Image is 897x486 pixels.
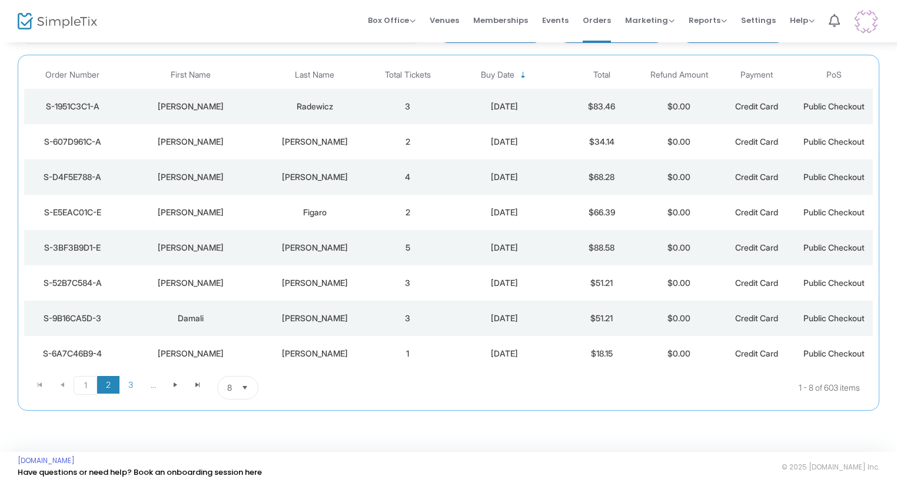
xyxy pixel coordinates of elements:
[803,242,865,252] span: Public Checkout
[735,137,778,147] span: Credit Card
[563,89,640,124] td: $83.46
[563,230,640,265] td: $88.58
[171,70,211,80] span: First Name
[264,136,366,148] div: Landis
[27,312,118,324] div: S-9B16CA5D-3
[27,171,118,183] div: S-D4F5E788-A
[640,301,718,336] td: $0.00
[735,278,778,288] span: Credit Card
[264,348,366,359] div: Hayes
[264,171,366,183] div: Weiss
[803,137,865,147] span: Public Checkout
[27,348,118,359] div: S-6A7C46B9-4
[264,207,366,218] div: Figaro
[640,61,718,89] th: Refund Amount
[369,336,447,371] td: 1
[741,5,776,35] span: Settings
[640,89,718,124] td: $0.00
[264,277,366,289] div: Coviello
[450,101,560,112] div: 8/23/2025
[640,124,718,159] td: $0.00
[803,313,865,323] span: Public Checkout
[18,467,262,478] a: Have questions or need help? Book an onboarding session here
[450,242,560,254] div: 8/23/2025
[740,70,773,80] span: Payment
[227,382,232,394] span: 8
[237,377,253,399] button: Select
[563,336,640,371] td: $18.15
[735,313,778,323] span: Credit Card
[563,265,640,301] td: $51.21
[803,207,865,217] span: Public Checkout
[450,136,560,148] div: 8/23/2025
[124,101,258,112] div: Kimberly
[563,159,640,195] td: $68.28
[803,101,865,111] span: Public Checkout
[187,376,209,394] span: Go to the last page
[369,124,447,159] td: 2
[124,242,258,254] div: Celia
[27,136,118,148] div: S-607D961C-A
[735,348,778,358] span: Credit Card
[583,5,611,35] span: Orders
[124,136,258,148] div: Michael
[27,242,118,254] div: S-3BF3B9D1-E
[368,15,416,26] span: Box Office
[369,61,447,89] th: Total Tickets
[264,312,366,324] div: Neil
[735,242,778,252] span: Credit Card
[27,101,118,112] div: S-1951C3C1-A
[625,15,675,26] span: Marketing
[97,376,119,394] span: Page 2
[264,242,366,254] div: Vargas
[450,171,560,183] div: 8/23/2025
[164,376,187,394] span: Go to the next page
[369,159,447,195] td: 4
[563,61,640,89] th: Total
[124,348,258,359] div: Anna
[640,195,718,230] td: $0.00
[193,380,202,390] span: Go to the last page
[264,101,366,112] div: Radewicz
[124,312,258,324] div: Damali
[689,15,727,26] span: Reports
[542,5,569,35] span: Events
[45,70,99,80] span: Order Number
[124,171,258,183] div: Stephen
[295,70,334,80] span: Last Name
[376,376,860,400] kendo-pager-info: 1 - 8 of 603 items
[369,195,447,230] td: 2
[450,348,560,359] div: 8/23/2025
[640,265,718,301] td: $0.00
[782,462,879,472] span: © 2025 [DOMAIN_NAME] Inc.
[369,265,447,301] td: 3
[735,207,778,217] span: Credit Card
[803,348,865,358] span: Public Checkout
[450,312,560,324] div: 8/23/2025
[519,71,528,80] span: Sortable
[473,5,528,35] span: Memberships
[803,278,865,288] span: Public Checkout
[124,277,258,289] div: Katie
[640,336,718,371] td: $0.00
[24,61,873,371] div: Data table
[563,124,640,159] td: $34.14
[369,230,447,265] td: 5
[481,70,514,80] span: Buy Date
[27,207,118,218] div: S-E5EAC01C-E
[369,301,447,336] td: 3
[124,207,258,218] div: Kelly
[640,159,718,195] td: $0.00
[803,172,865,182] span: Public Checkout
[18,456,75,465] a: [DOMAIN_NAME]
[563,195,640,230] td: $66.39
[171,380,180,390] span: Go to the next page
[790,15,815,26] span: Help
[563,301,640,336] td: $51.21
[735,101,778,111] span: Credit Card
[450,207,560,218] div: 8/23/2025
[450,277,560,289] div: 8/23/2025
[735,172,778,182] span: Credit Card
[27,277,118,289] div: S-52B7C584-A
[640,230,718,265] td: $0.00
